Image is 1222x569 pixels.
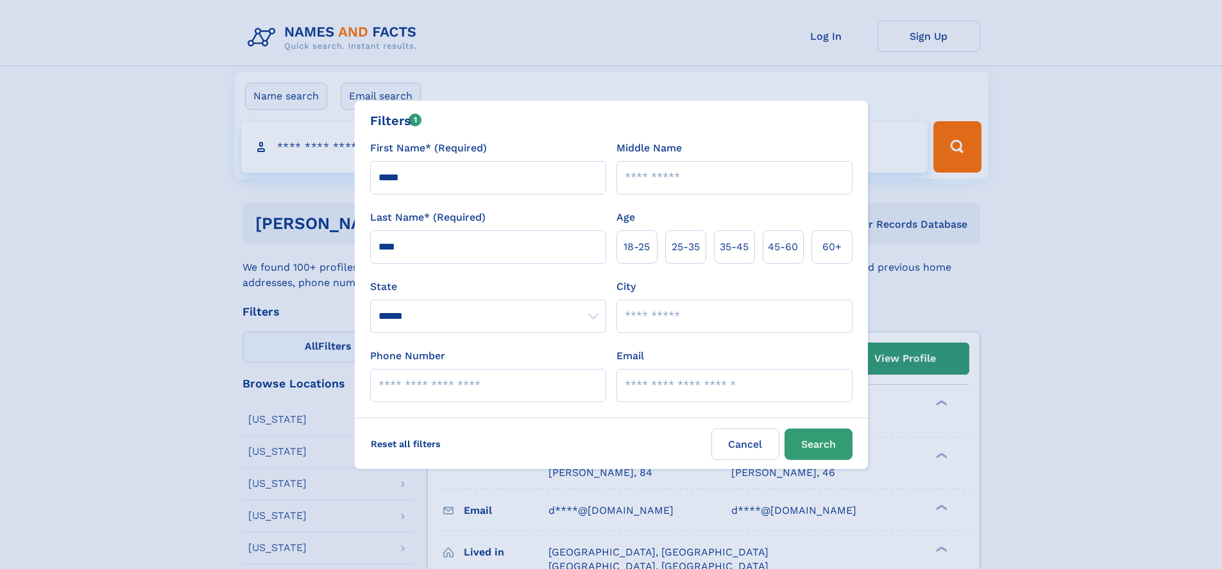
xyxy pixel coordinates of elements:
span: 45‑60 [768,239,798,255]
label: Middle Name [616,140,682,156]
span: 60+ [822,239,842,255]
label: Age [616,210,635,225]
label: Email [616,348,644,364]
label: City [616,279,636,294]
label: First Name* (Required) [370,140,487,156]
span: 35‑45 [720,239,749,255]
span: 25‑35 [672,239,700,255]
span: 18‑25 [624,239,650,255]
label: Last Name* (Required) [370,210,486,225]
label: State [370,279,606,294]
label: Cancel [711,429,779,460]
label: Phone Number [370,348,445,364]
div: Filters [370,111,422,130]
button: Search [785,429,853,460]
label: Reset all filters [362,429,449,459]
